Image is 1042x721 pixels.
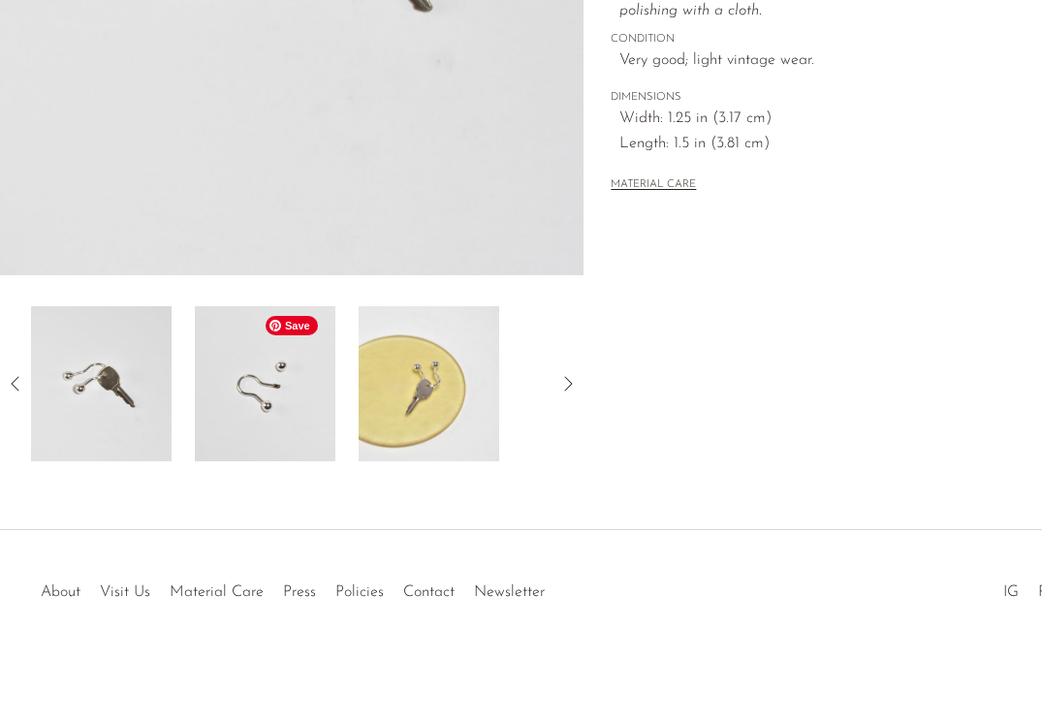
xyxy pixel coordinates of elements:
img: Silver Key Ring [359,306,499,461]
img: Silver Key Ring [31,306,172,461]
button: MATERIAL CARE [611,178,696,193]
span: Length: 1.5 in (3.81 cm) [619,132,1011,157]
span: CONDITION [611,31,1011,48]
span: DIMENSIONS [611,89,1011,107]
img: Silver Key Ring [195,306,335,461]
span: Save [266,316,318,335]
a: Press [283,584,316,600]
ul: Quick links [31,569,554,606]
a: Policies [335,584,384,600]
a: Material Care [170,584,264,600]
span: Very good; light vintage wear. [619,48,1011,74]
span: Width: 1.25 in (3.17 cm) [619,107,1011,132]
a: IG [1003,584,1019,600]
a: About [41,584,80,600]
a: Visit Us [100,584,150,600]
